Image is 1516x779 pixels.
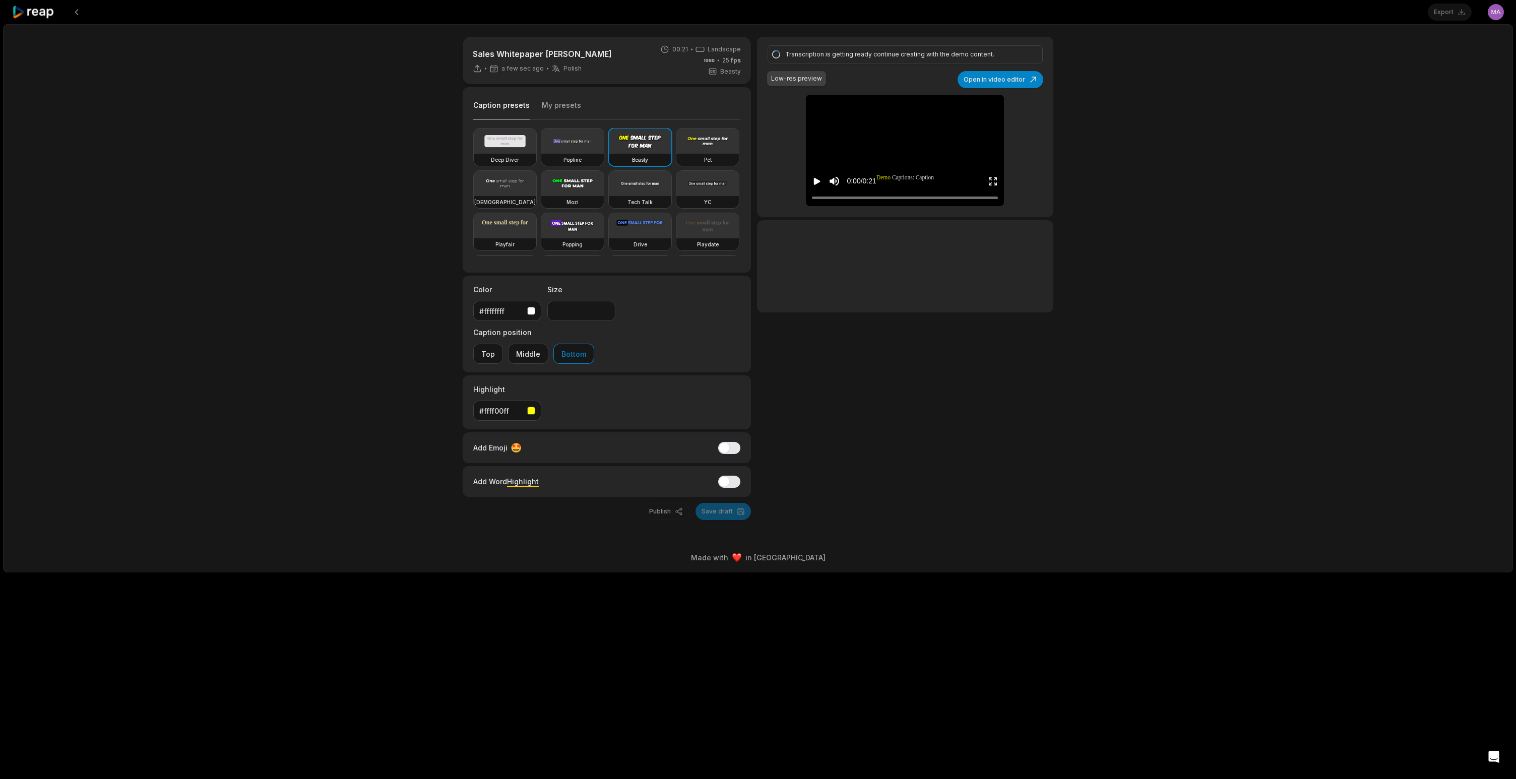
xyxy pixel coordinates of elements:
button: Top [473,344,503,364]
h3: Pet [704,156,712,164]
h3: Playfair [495,240,515,248]
label: Highlight [473,384,541,395]
button: Open in video editor [958,71,1043,88]
span: fps [731,56,741,64]
span: 25 [722,56,741,65]
h3: Playdate [697,240,719,248]
h3: Drive [634,240,647,248]
span: Landscape [708,45,741,54]
h3: Mozi [566,198,579,206]
span: 🤩 [511,441,522,455]
button: Play video [812,172,822,190]
h3: YC [704,198,712,206]
button: Bottom [553,344,594,364]
div: Add Word [473,475,539,488]
span: Beasty [720,67,741,76]
label: Caption position [473,327,594,338]
h3: [DEMOGRAPHIC_DATA] [474,198,536,206]
button: #ffff00ff [473,401,541,421]
label: Color [473,284,541,295]
span: 00:21 [672,45,688,54]
span: Add Emoji [473,442,508,453]
div: Low-res preview [771,74,822,83]
span: Highlight [507,477,539,486]
div: #ffffffff [479,306,523,316]
button: Caption presets [473,100,530,120]
span: a few sec ago [501,64,544,73]
p: Sales Whitepaper [PERSON_NAME] [473,48,612,60]
h3: Popline [563,156,582,164]
button: My presets [542,100,581,119]
div: 0:00 / 0:21 [847,176,876,186]
div: Made with in [GEOGRAPHIC_DATA] [13,552,1503,563]
h3: Popping [562,240,583,248]
h3: Tech Talk [627,198,653,206]
button: Mute sound [828,175,841,187]
button: Enter Fullscreen [988,172,998,190]
div: Open Intercom Messenger [1482,745,1506,769]
label: Size [547,284,615,295]
button: Publish [643,503,689,520]
div: #ffff00ff [479,406,523,416]
img: heart emoji [732,553,741,562]
button: Middle [508,344,548,364]
button: #ffffffff [473,301,541,321]
span: Polish [563,64,582,73]
h3: Beasty [632,156,648,164]
h3: Deep Diver [491,156,519,164]
div: Transcription is getting ready continue creating with the demo content. [785,50,1022,59]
